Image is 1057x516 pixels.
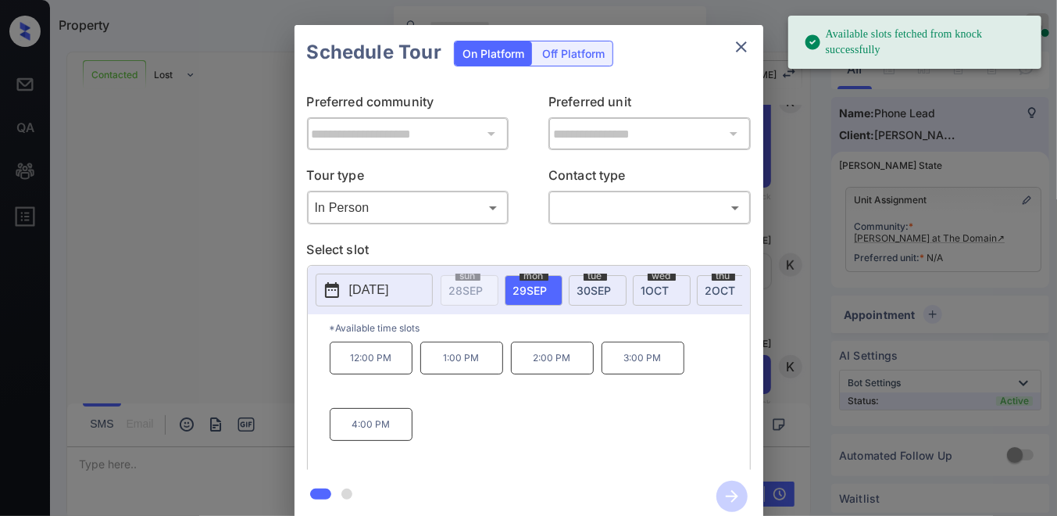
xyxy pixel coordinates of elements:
span: 30 SEP [577,284,612,297]
p: [DATE] [349,281,389,299]
div: In Person [311,195,505,220]
p: *Available time slots [330,314,750,342]
p: 12:00 PM [330,342,412,374]
div: On Platform [455,41,532,66]
button: [DATE] [316,274,433,306]
div: date-select [505,275,562,306]
p: 4:00 PM [330,408,412,441]
div: date-select [569,275,627,306]
p: Select slot [307,240,751,265]
p: Preferred unit [548,92,751,117]
p: 1:00 PM [420,342,503,374]
span: tue [584,271,607,281]
div: Available slots fetched from knock successfully [804,20,1029,64]
div: Off Platform [534,41,612,66]
span: 1 OCT [641,284,670,297]
span: 2 OCT [705,284,736,297]
span: 29 SEP [513,284,548,297]
button: close [726,31,757,63]
p: Tour type [307,166,509,191]
h2: Schedule Tour [295,25,454,80]
p: Preferred community [307,92,509,117]
p: 3:00 PM [602,342,684,374]
p: 2:00 PM [511,342,594,374]
span: thu [712,271,735,281]
div: date-select [697,275,755,306]
span: mon [520,271,548,281]
span: wed [648,271,676,281]
div: date-select [633,275,691,306]
p: Contact type [548,166,751,191]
